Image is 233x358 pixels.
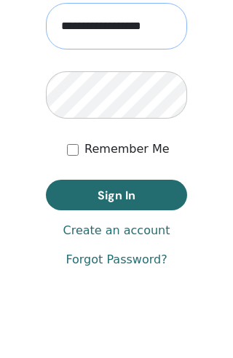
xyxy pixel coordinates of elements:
[84,140,170,158] label: Remember Me
[67,140,187,158] div: Keep me authenticated indefinitely or until I manually logout
[46,180,187,210] button: Sign In
[66,251,167,268] a: Forgot Password?
[63,222,170,239] a: Create an account
[98,188,135,203] span: Sign In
